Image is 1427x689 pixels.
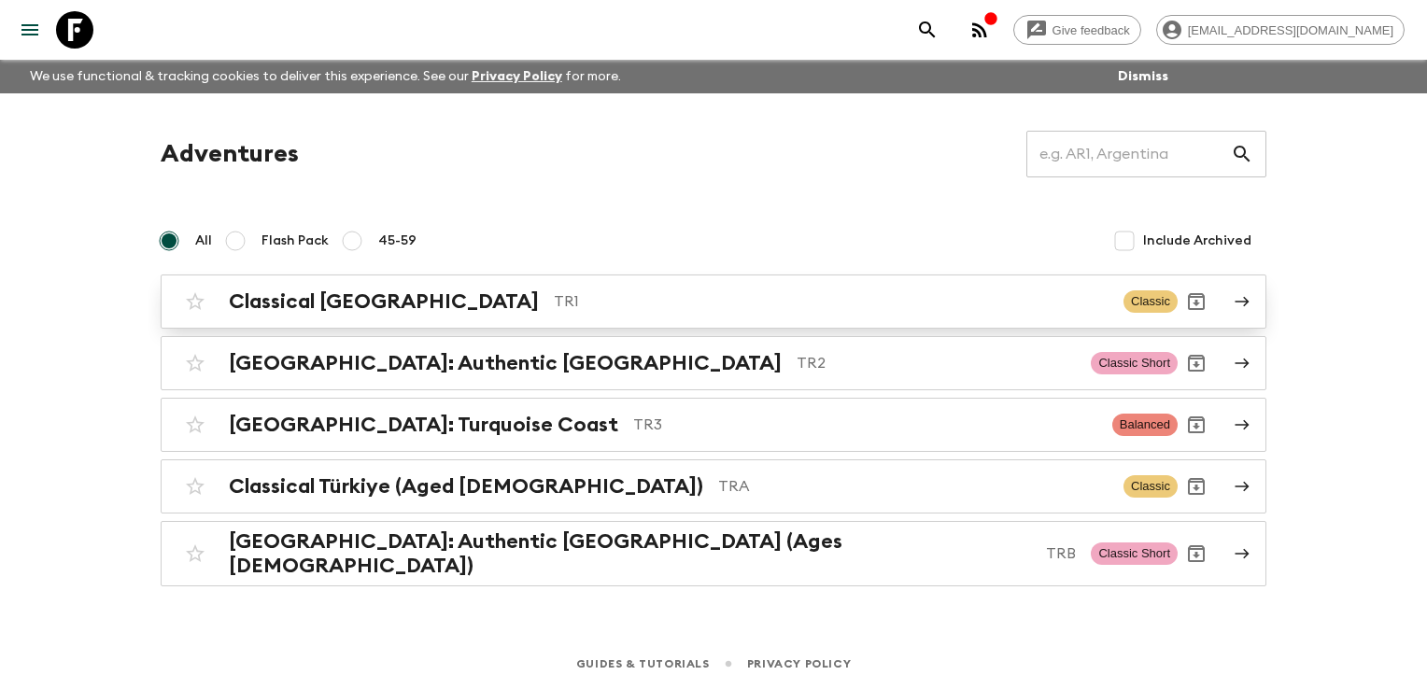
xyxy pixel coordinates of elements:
[229,529,1031,578] h2: [GEOGRAPHIC_DATA]: Authentic [GEOGRAPHIC_DATA] (Ages [DEMOGRAPHIC_DATA])
[1156,15,1405,45] div: [EMAIL_ADDRESS][DOMAIN_NAME]
[718,475,1109,498] p: TRA
[472,70,562,83] a: Privacy Policy
[229,413,618,437] h2: [GEOGRAPHIC_DATA]: Turquoise Coast
[1178,283,1215,320] button: Archive
[1013,15,1141,45] a: Give feedback
[229,351,782,375] h2: [GEOGRAPHIC_DATA]: Authentic [GEOGRAPHIC_DATA]
[1143,232,1251,250] span: Include Archived
[554,290,1109,313] p: TR1
[747,654,851,674] a: Privacy Policy
[576,654,710,674] a: Guides & Tutorials
[1178,406,1215,443] button: Archive
[1046,542,1076,565] p: TRB
[633,414,1097,436] p: TR3
[378,232,417,250] span: 45-59
[229,474,703,499] h2: Classical Türkiye (Aged [DEMOGRAPHIC_DATA])
[261,232,329,250] span: Flash Pack
[161,135,299,173] h1: Adventures
[1123,475,1178,498] span: Classic
[161,521,1266,586] a: [GEOGRAPHIC_DATA]: Authentic [GEOGRAPHIC_DATA] (Ages [DEMOGRAPHIC_DATA])TRBClassic ShortArchive
[1123,290,1178,313] span: Classic
[1178,23,1404,37] span: [EMAIL_ADDRESS][DOMAIN_NAME]
[11,11,49,49] button: menu
[1091,542,1178,565] span: Classic Short
[161,274,1266,329] a: Classical [GEOGRAPHIC_DATA]TR1ClassicArchive
[797,352,1076,374] p: TR2
[1091,352,1178,374] span: Classic Short
[1042,23,1140,37] span: Give feedback
[1113,63,1173,90] button: Dismiss
[22,60,629,93] p: We use functional & tracking cookies to deliver this experience. See our for more.
[1026,128,1231,180] input: e.g. AR1, Argentina
[161,459,1266,513] a: Classical Türkiye (Aged [DEMOGRAPHIC_DATA])TRAClassicArchive
[1178,468,1215,505] button: Archive
[1178,535,1215,572] button: Archive
[1178,344,1215,382] button: Archive
[909,11,946,49] button: search adventures
[229,289,539,314] h2: Classical [GEOGRAPHIC_DATA]
[161,336,1266,390] a: [GEOGRAPHIC_DATA]: Authentic [GEOGRAPHIC_DATA]TR2Classic ShortArchive
[195,232,212,250] span: All
[1112,414,1178,436] span: Balanced
[161,398,1266,452] a: [GEOGRAPHIC_DATA]: Turquoise CoastTR3BalancedArchive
